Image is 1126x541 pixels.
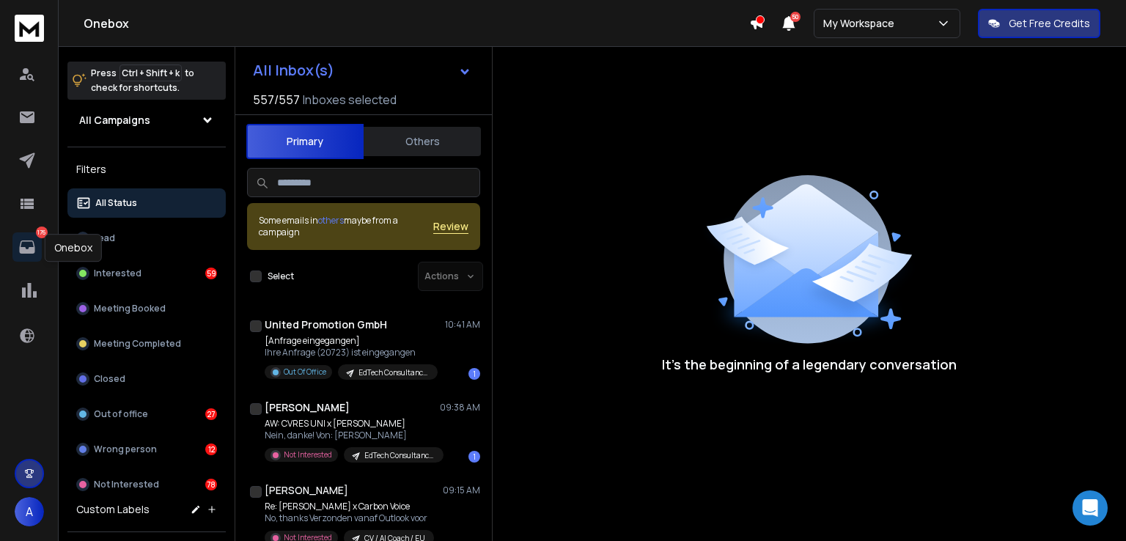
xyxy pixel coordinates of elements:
[265,430,441,441] p: Nein, danke! Von: [PERSON_NAME]
[94,408,148,420] p: Out of office
[358,367,429,378] p: EdTech Consultancies & Solution Providers (White-Label Model) / EU
[94,373,125,385] p: Closed
[1072,490,1108,526] div: Open Intercom Messenger
[662,354,957,375] p: It’s the beginning of a legendary conversation
[265,317,387,332] h1: United Promotion GmbH
[205,268,217,279] div: 59
[67,188,226,218] button: All Status
[253,63,334,78] h1: All Inbox(s)
[364,125,481,158] button: Others
[95,197,137,209] p: All Status
[265,400,350,415] h1: [PERSON_NAME]
[241,56,483,85] button: All Inbox(s)
[284,449,332,460] p: Not Interested
[79,113,150,128] h1: All Campaigns
[318,214,344,227] span: others
[94,479,159,490] p: Not Interested
[823,16,900,31] p: My Workspace
[265,512,434,524] p: No, thanks Verzonden vanaf Outlook voor
[265,347,438,358] p: Ihre Anfrage (20723) ist eingegangen
[265,483,348,498] h1: [PERSON_NAME]
[76,502,150,517] h3: Custom Labels
[94,444,157,455] p: Wrong person
[205,479,217,490] div: 78
[246,124,364,159] button: Primary
[205,444,217,455] div: 12
[94,268,141,279] p: Interested
[67,400,226,429] button: Out of office27
[67,106,226,135] button: All Campaigns
[468,368,480,380] div: 1
[67,259,226,288] button: Interested59
[265,335,438,347] p: [Anfrage eingegangen]
[67,294,226,323] button: Meeting Booked
[67,329,226,358] button: Meeting Completed
[205,408,217,420] div: 27
[15,497,44,526] button: A
[259,215,433,238] div: Some emails in maybe from a campaign
[67,435,226,464] button: Wrong person12
[45,234,102,262] div: Onebox
[91,66,194,95] p: Press to check for shortcuts.
[67,470,226,499] button: Not Interested78
[468,451,480,463] div: 1
[67,224,226,253] button: Lead
[303,91,397,108] h3: Inboxes selected
[364,450,435,461] p: EdTech Consultancies & Solution Providers (White-Label Model) / EU
[84,15,749,32] h1: Onebox
[94,232,115,244] p: Lead
[15,15,44,42] img: logo
[253,91,300,108] span: 557 / 557
[265,418,441,430] p: AW: CVRES UNI x [PERSON_NAME]
[445,319,480,331] p: 10:41 AM
[94,303,166,314] p: Meeting Booked
[94,338,181,350] p: Meeting Completed
[978,9,1100,38] button: Get Free Credits
[284,367,326,378] p: Out Of Office
[36,227,48,238] p: 176
[119,65,182,81] span: Ctrl + Shift + k
[265,501,434,512] p: Re: [PERSON_NAME] x Carbon Voice
[67,364,226,394] button: Closed
[67,159,226,180] h3: Filters
[440,402,480,413] p: 09:38 AM
[12,232,42,262] a: 176
[790,12,801,22] span: 50
[433,219,468,234] button: Review
[443,485,480,496] p: 09:15 AM
[268,270,294,282] label: Select
[1009,16,1090,31] p: Get Free Credits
